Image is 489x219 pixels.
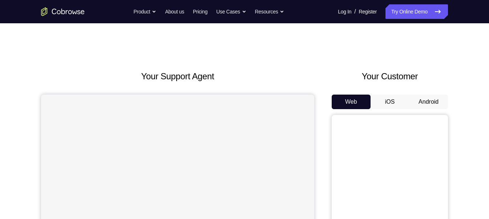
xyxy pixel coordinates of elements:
[371,95,409,109] button: iOS
[41,70,314,83] h2: Your Support Agent
[41,7,85,16] a: Go to the home page
[338,4,351,19] a: Log In
[165,4,184,19] a: About us
[409,95,448,109] button: Android
[193,4,207,19] a: Pricing
[332,70,448,83] h2: Your Customer
[385,4,448,19] a: Try Online Demo
[332,95,371,109] button: Web
[354,7,356,16] span: /
[216,4,246,19] button: Use Cases
[134,4,157,19] button: Product
[255,4,284,19] button: Resources
[359,4,377,19] a: Register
